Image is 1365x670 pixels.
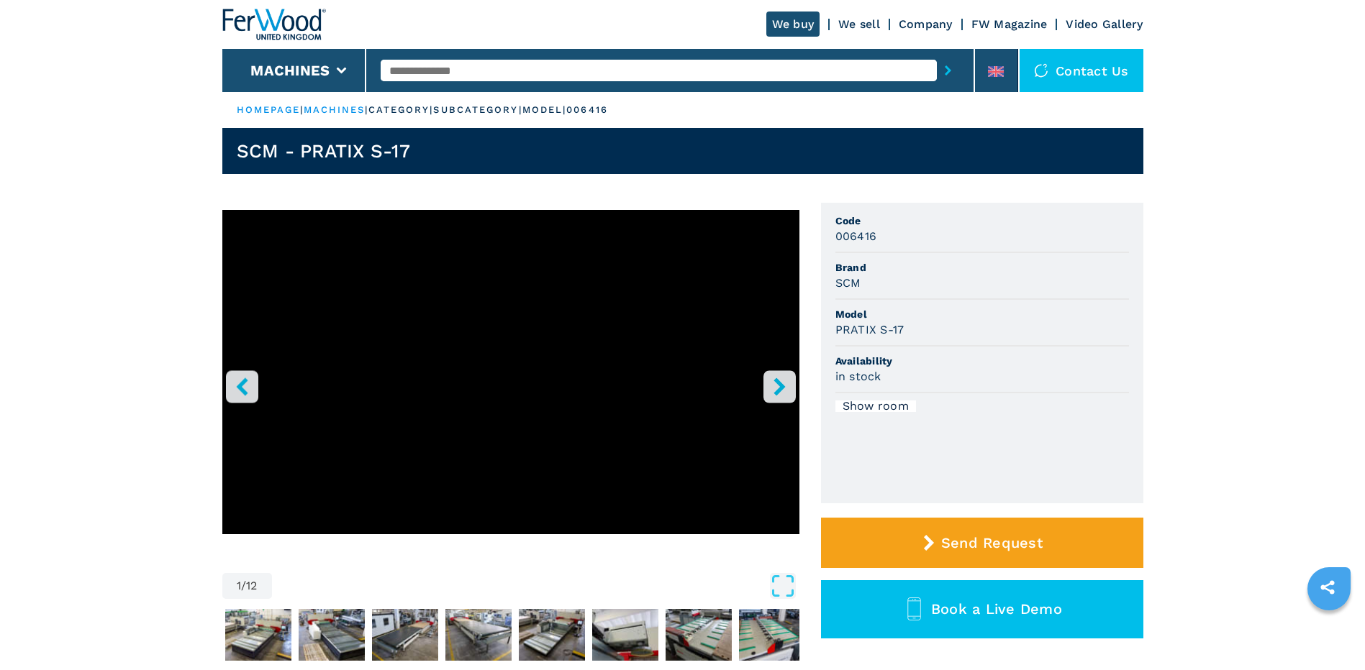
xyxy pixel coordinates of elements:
button: Go to Slide 9 [736,606,808,664]
a: sharethis [1310,569,1346,605]
a: machines [304,104,366,115]
button: Go to Slide 5 [443,606,514,664]
button: Machines [250,62,330,79]
nav: Thumbnail Navigation [222,606,799,664]
span: Book a Live Demo [931,600,1062,618]
button: Go to Slide 8 [663,606,735,664]
h3: SCM [835,275,861,291]
span: Availability [835,354,1129,368]
span: | [365,104,368,115]
h3: 006416 [835,228,877,244]
button: Go to Slide 4 [369,606,441,664]
span: Brand [835,260,1129,275]
h3: in stock [835,368,881,385]
iframe: Chat [1304,605,1354,659]
div: Show room [835,400,916,412]
img: e4815e49ecea43f365b169fc6efef4af [299,609,365,661]
button: right-button [763,370,796,403]
p: model | [522,104,567,116]
span: 12 [246,580,258,592]
img: 89551c54a46869aca055c6c2283dff93 [739,609,805,661]
p: subcategory | [433,104,522,116]
span: Model [835,307,1129,321]
a: HOMEPAGE [237,104,301,115]
h1: SCM - PRATIX S-17 [237,139,410,162]
a: We buy [766,12,820,37]
span: / [241,580,246,592]
img: 0c7d7fe91a421ea557859cfa6636c0c0 [666,609,732,661]
img: 1d93ea097f40aedf3a8da2c5b1b6f96a [519,609,585,661]
button: Send Request [821,518,1143,568]
button: submit-button [937,54,959,87]
div: Contact us [1020,49,1143,92]
a: We sell [838,17,880,31]
span: Code [835,214,1129,228]
a: Video Gallery [1066,17,1143,31]
button: Go to Slide 7 [589,606,661,664]
p: 006416 [566,104,608,116]
img: 5a7529c3c4a3995fd79d0b8698a0d3b1 [445,609,512,661]
img: Contact us [1034,63,1048,78]
button: Book a Live Demo [821,580,1143,638]
div: Go to Slide 1 [222,210,799,559]
a: Company [899,17,953,31]
img: cd4e560009130d4f69ad7dd39c9267ee [592,609,658,661]
iframe: Centro di lavoro con piano NESTING - in azione - SCM - PRATIX S-17 - Ferwoodgroup - 006416 [222,210,799,534]
button: Open Fullscreen [276,573,796,599]
p: category | [368,104,434,116]
a: FW Magazine [971,17,1048,31]
span: 1 [237,580,241,592]
button: Go to Slide 2 [222,606,294,664]
span: | [300,104,303,115]
img: Ferwood [222,9,326,40]
h3: PRATIX S-17 [835,321,904,338]
img: cd568d9cb506d2264ecc59d0f92cee76 [225,609,291,661]
button: Go to Slide 3 [296,606,368,664]
button: Go to Slide 6 [516,606,588,664]
button: left-button [226,370,258,403]
img: a5439cb47998dd539d498d62faef9807 [372,609,438,661]
span: Send Request [941,534,1043,551]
